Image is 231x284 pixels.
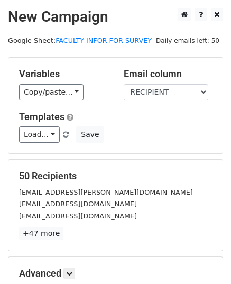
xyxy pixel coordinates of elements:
a: Copy/paste... [19,84,84,100]
a: +47 more [19,227,63,240]
h5: Variables [19,68,108,80]
h5: 50 Recipients [19,170,212,182]
span: Daily emails left: 50 [152,35,223,47]
a: Templates [19,111,64,122]
h5: Advanced [19,268,212,279]
a: FACULTY INFOR FOR SURVEY [56,36,152,44]
small: Google Sheet: [8,36,152,44]
a: Load... [19,126,60,143]
small: [EMAIL_ADDRESS][PERSON_NAME][DOMAIN_NAME] [19,188,193,196]
iframe: Chat Widget [178,233,231,284]
small: [EMAIL_ADDRESS][DOMAIN_NAME] [19,212,137,220]
button: Save [76,126,104,143]
h2: New Campaign [8,8,223,26]
small: [EMAIL_ADDRESS][DOMAIN_NAME] [19,200,137,208]
a: Daily emails left: 50 [152,36,223,44]
h5: Email column [124,68,212,80]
